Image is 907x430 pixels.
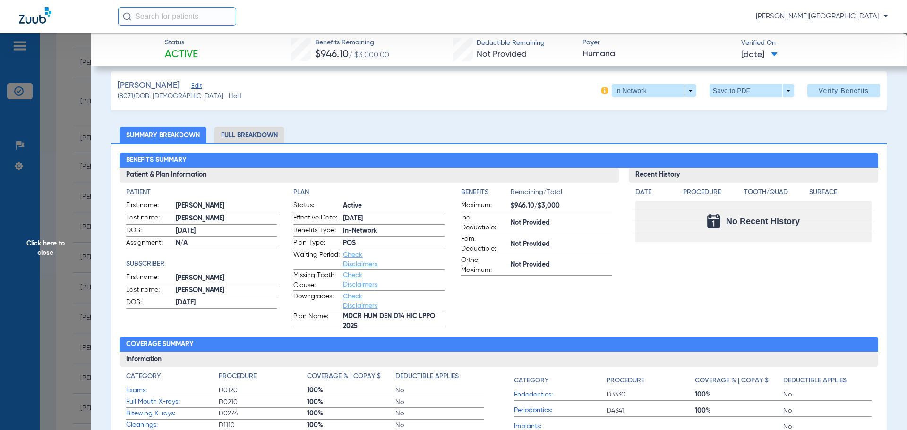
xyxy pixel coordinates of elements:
span: Active [343,201,445,211]
span: Edit [191,83,200,92]
h2: Coverage Summary [120,337,879,352]
app-breakdown-title: Surface [809,187,872,201]
img: Zuub Logo [19,7,51,24]
span: [DATE] [343,214,445,224]
h4: Coverage % | Copay $ [307,371,381,381]
span: In-Network [343,226,445,236]
span: Not Provided [477,50,527,59]
span: Plan Name: [293,312,340,327]
span: Last name: [126,285,172,296]
span: No Recent History [726,217,800,226]
app-breakdown-title: Category [126,371,219,385]
span: Verified On [741,38,892,48]
span: Not Provided [511,260,612,270]
span: DOB: [126,226,172,237]
app-breakdown-title: Coverage % | Copay $ [695,371,783,389]
span: Humana [582,48,733,60]
span: 100% [695,390,783,399]
h4: Procedure [219,371,257,381]
span: Payer [582,38,733,48]
span: D4341 [607,406,695,415]
h3: Patient & Plan Information [120,168,619,183]
span: Effective Date: [293,213,340,224]
span: Full Mouth X-rays: [126,397,219,407]
span: Fam. Deductible: [461,234,507,254]
span: POS [343,238,445,248]
app-breakdown-title: Coverage % | Copay $ [307,371,395,385]
img: info-icon [601,87,608,94]
button: Save to PDF [710,84,794,97]
span: MDCR HUM DEN D14 HIC LPPO 2025 [343,317,445,327]
span: Verify Benefits [819,87,869,94]
li: Full Breakdown [214,127,284,143]
span: Last name: [126,213,172,224]
h4: Coverage % | Copay $ [695,376,769,386]
span: [DATE] [176,226,277,236]
span: Assignment: [126,238,172,249]
app-breakdown-title: Procedure [607,371,695,389]
app-breakdown-title: Procedure [219,371,307,385]
span: Remaining/Total [511,187,612,201]
h4: Procedure [607,376,644,386]
h4: Tooth/Quad [744,187,806,197]
app-breakdown-title: Tooth/Quad [744,187,806,201]
app-breakdown-title: Deductible Applies [395,371,484,385]
span: [PERSON_NAME] [176,273,277,283]
button: In Network [612,84,696,97]
span: 100% [695,406,783,415]
span: / $3,000.00 [349,51,389,59]
span: [PERSON_NAME] [176,286,277,295]
span: [PERSON_NAME] [176,214,277,224]
span: No [395,386,484,395]
h4: Deductible Applies [783,376,847,386]
span: Periodontics: [514,405,607,415]
h4: Deductible Applies [395,371,459,381]
app-breakdown-title: Date [635,187,675,201]
span: N/A [176,238,277,248]
span: $946.10/$3,000 [511,201,612,211]
h4: Category [514,376,548,386]
span: [PERSON_NAME][GEOGRAPHIC_DATA] [756,12,888,21]
img: Calendar [707,214,720,228]
li: Summary Breakdown [120,127,206,143]
span: Exams: [126,386,219,396]
a: Check Disclaimers [343,293,377,309]
span: Active [165,48,198,61]
app-breakdown-title: Category [514,371,607,389]
span: 100% [307,421,395,430]
span: Waiting Period: [293,250,340,269]
span: First name: [126,201,172,212]
app-breakdown-title: Benefits [461,187,511,201]
app-breakdown-title: Deductible Applies [783,371,872,389]
h3: Recent History [629,168,879,183]
span: DOB: [126,297,172,309]
span: Plan Type: [293,238,340,249]
h4: Category [126,371,161,381]
span: Benefits Remaining [315,38,389,48]
span: [DATE] [176,298,277,308]
span: Maximum: [461,201,507,212]
span: Deductible Remaining [477,38,545,48]
span: D1110 [219,421,307,430]
a: Check Disclaimers [343,252,377,268]
span: Ind. Deductible: [461,213,507,233]
span: 100% [307,409,395,418]
span: Benefits Type: [293,226,340,237]
h4: Plan [293,187,445,197]
span: D0120 [219,386,307,395]
span: No [395,397,484,407]
h4: Subscriber [126,259,277,269]
span: No [783,390,872,399]
span: D0274 [219,409,307,418]
span: Status: [293,201,340,212]
span: Missing Tooth Clause: [293,270,340,290]
span: Bitewing X-rays: [126,409,219,419]
span: 100% [307,386,395,395]
h4: Procedure [683,187,741,197]
h2: Benefits Summary [120,153,879,168]
h4: Benefits [461,187,511,197]
span: 100% [307,397,395,407]
span: No [783,406,872,415]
